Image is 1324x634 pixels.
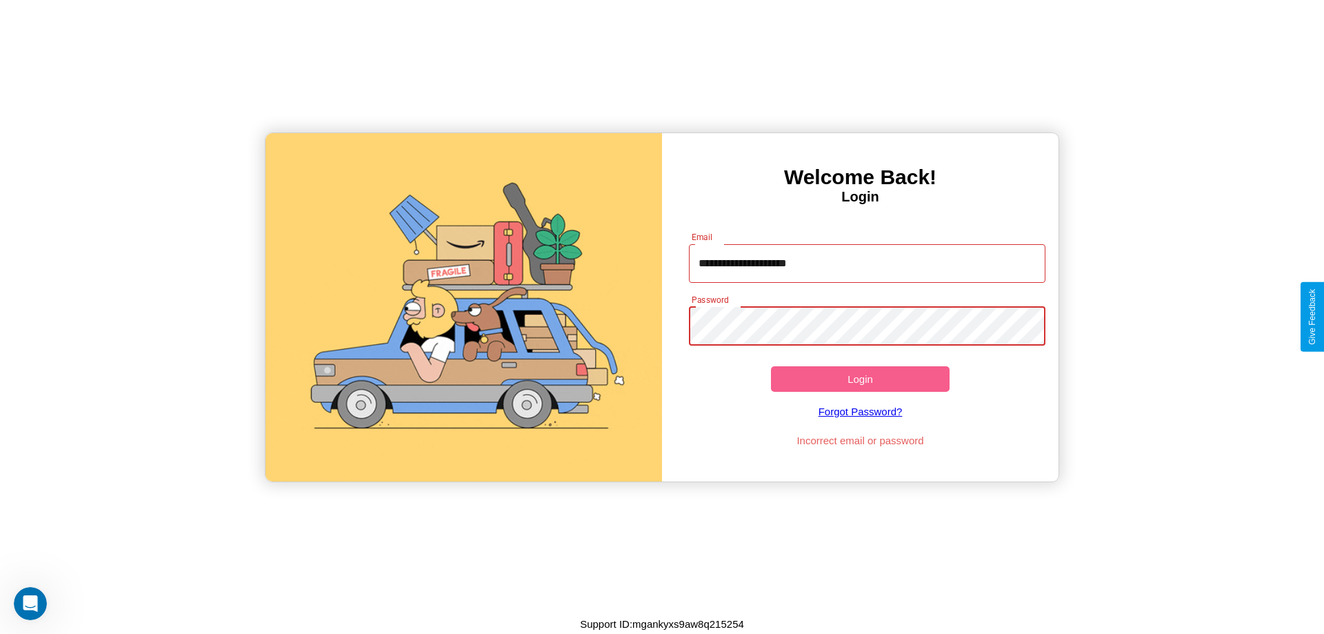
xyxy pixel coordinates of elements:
button: Login [771,366,950,392]
label: Email [692,231,713,243]
a: Forgot Password? [682,392,1039,431]
label: Password [692,294,728,306]
div: Give Feedback [1307,289,1317,345]
h3: Welcome Back! [662,166,1059,189]
h4: Login [662,189,1059,205]
p: Incorrect email or password [682,431,1039,450]
img: gif [265,133,662,482]
p: Support ID: mgankyxs9aw8q215254 [580,615,744,633]
iframe: Intercom live chat [14,587,47,620]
